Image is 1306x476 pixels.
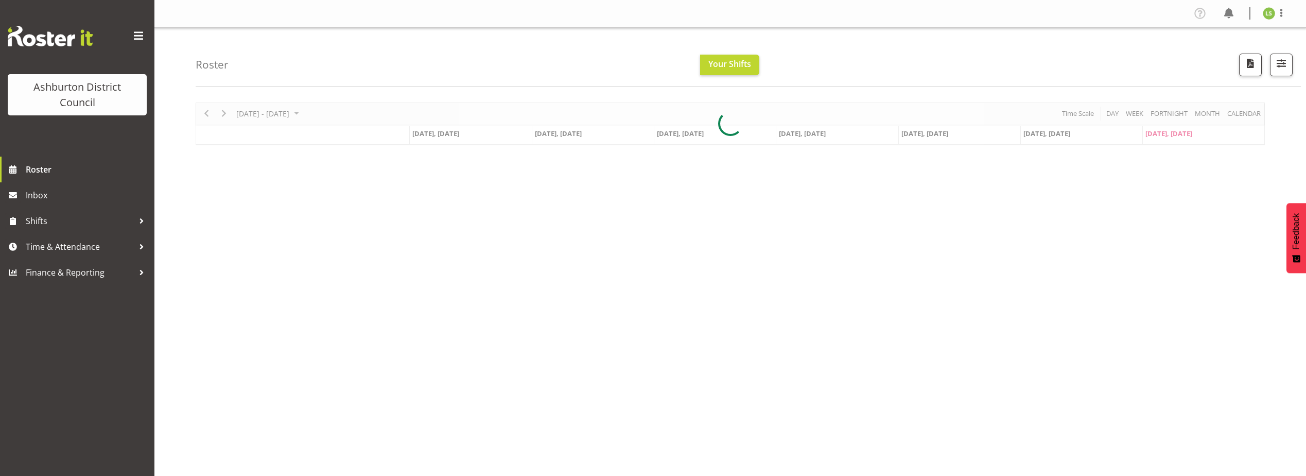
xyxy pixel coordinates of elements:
button: Your Shifts [700,55,759,75]
span: Feedback [1292,213,1301,249]
span: Time & Attendance [26,239,134,254]
span: Your Shifts [708,58,751,70]
button: Feedback - Show survey [1286,203,1306,273]
span: Inbox [26,188,149,203]
img: Rosterit website logo [8,26,93,46]
span: Shifts [26,213,134,229]
span: Roster [26,162,149,177]
div: Ashburton District Council [18,79,136,110]
span: Finance & Reporting [26,265,134,280]
button: Download a PDF of the roster according to the set date range. [1239,54,1262,76]
h4: Roster [196,59,229,71]
img: liam-stewart8677.jpg [1263,7,1275,20]
button: Filter Shifts [1270,54,1293,76]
